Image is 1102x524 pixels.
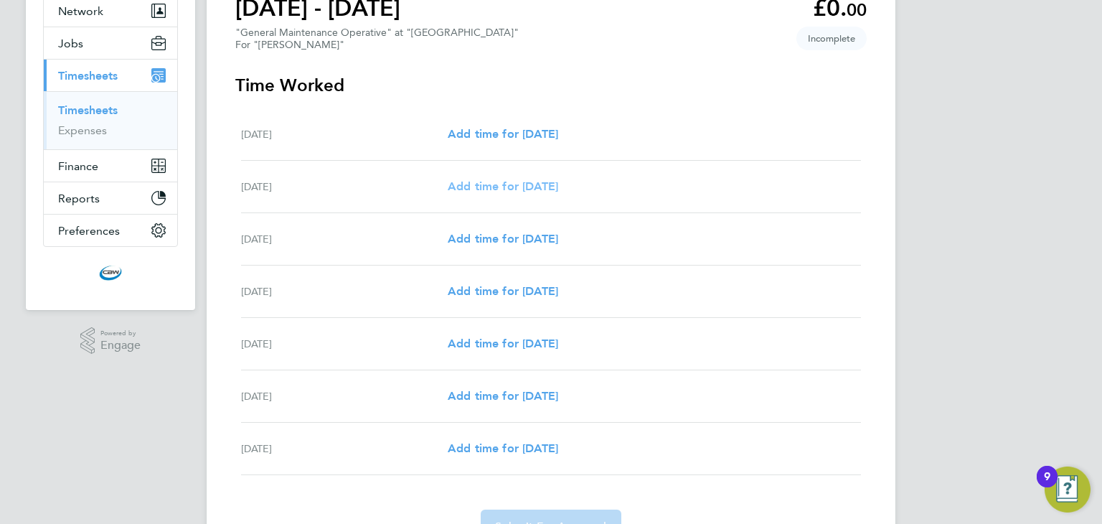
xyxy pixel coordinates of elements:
[448,179,558,193] span: Add time for [DATE]
[448,126,558,143] a: Add time for [DATE]
[44,60,177,91] button: Timesheets
[448,440,558,457] a: Add time for [DATE]
[1044,477,1050,495] div: 9
[99,261,122,284] img: cbwstaffingsolutions-logo-retina.png
[241,440,448,457] div: [DATE]
[58,37,83,50] span: Jobs
[44,182,177,214] button: Reports
[241,388,448,405] div: [DATE]
[448,230,558,248] a: Add time for [DATE]
[44,27,177,59] button: Jobs
[1045,467,1091,513] button: Open Resource Center, 9 new notifications
[448,283,558,300] a: Add time for [DATE]
[235,39,519,51] div: For "[PERSON_NAME]"
[448,441,558,455] span: Add time for [DATE]
[448,178,558,195] a: Add time for [DATE]
[448,337,558,350] span: Add time for [DATE]
[235,27,519,51] div: "General Maintenance Operative" at "[GEOGRAPHIC_DATA]"
[448,335,558,352] a: Add time for [DATE]
[100,327,141,340] span: Powered by
[796,27,867,50] span: This timesheet is Incomplete.
[241,126,448,143] div: [DATE]
[44,150,177,182] button: Finance
[448,388,558,405] a: Add time for [DATE]
[58,224,120,238] span: Preferences
[58,123,107,137] a: Expenses
[235,74,867,97] h3: Time Worked
[43,261,178,284] a: Go to home page
[241,335,448,352] div: [DATE]
[241,178,448,195] div: [DATE]
[241,230,448,248] div: [DATE]
[58,159,98,173] span: Finance
[448,284,558,298] span: Add time for [DATE]
[448,389,558,403] span: Add time for [DATE]
[44,91,177,149] div: Timesheets
[44,215,177,246] button: Preferences
[58,69,118,83] span: Timesheets
[58,4,103,18] span: Network
[58,103,118,117] a: Timesheets
[448,232,558,245] span: Add time for [DATE]
[241,283,448,300] div: [DATE]
[58,192,100,205] span: Reports
[448,127,558,141] span: Add time for [DATE]
[100,340,141,352] span: Engage
[80,327,141,355] a: Powered byEngage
